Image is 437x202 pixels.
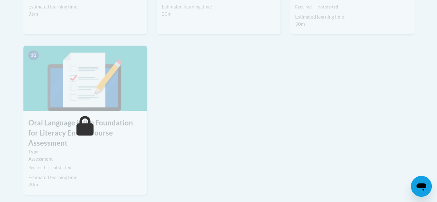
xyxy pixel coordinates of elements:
[28,174,142,181] div: Estimated learning time:
[28,3,142,10] div: Estimated learning time:
[28,155,142,163] div: Assessment
[411,176,432,197] iframe: Button to launch messaging window
[28,165,45,170] span: Required
[295,13,409,21] div: Estimated learning time:
[51,165,71,170] span: not started
[28,182,38,187] span: 20m
[162,3,276,10] div: Estimated learning time:
[23,118,147,148] h3: Oral Language is the Foundation for Literacy End of Course Assessment
[28,11,38,17] span: 35m
[28,148,142,155] label: Type
[23,46,147,111] img: Course Image
[162,11,171,17] span: 20m
[48,165,49,170] span: |
[28,50,39,60] span: 10
[314,5,316,9] span: |
[318,5,338,9] span: not started
[295,21,305,27] span: 30m
[295,5,312,9] span: Required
